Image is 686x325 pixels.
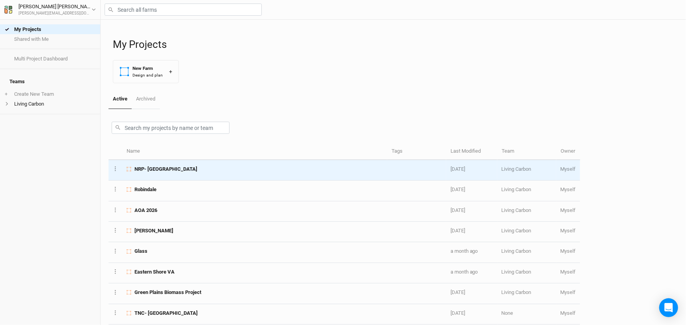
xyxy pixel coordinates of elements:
[497,160,556,181] td: Living Carbon
[451,186,465,192] span: Oct 8, 2025 8:45 AM
[134,227,173,234] span: Phillips
[561,310,576,316] span: andy@livingcarbon.com
[497,143,556,160] th: Team
[446,143,497,160] th: Last Modified
[497,263,556,283] td: Living Carbon
[561,166,576,172] span: andy@livingcarbon.com
[561,248,576,254] span: andy@livingcarbon.com
[497,242,556,263] td: Living Carbon
[561,289,576,295] span: andy@livingcarbon.com
[497,201,556,222] td: Living Carbon
[105,4,262,16] input: Search all farms
[18,11,92,16] div: [PERSON_NAME][EMAIL_ADDRESS][DOMAIN_NAME]
[451,248,478,254] span: Sep 8, 2025 2:07 PM
[132,89,160,108] a: Archived
[169,68,172,76] div: +
[387,143,446,160] th: Tags
[134,248,147,255] span: Glass
[451,207,465,213] span: Oct 3, 2025 3:54 PM
[451,166,465,172] span: Oct 8, 2025 10:40 AM
[497,283,556,304] td: Living Carbon
[134,207,157,214] span: AOA 2026
[113,60,179,83] button: New FarmDesign and plan+
[497,304,556,325] td: None
[451,310,465,316] span: Aug 19, 2025 10:45 AM
[18,3,92,11] div: [PERSON_NAME] [PERSON_NAME]
[497,222,556,242] td: Living Carbon
[497,181,556,201] td: Living Carbon
[132,65,163,72] div: New Farm
[5,74,96,89] h4: Teams
[451,269,478,275] span: Aug 26, 2025 9:06 AM
[561,228,576,234] span: andy@livingcarbon.com
[134,166,197,173] span: NRP- Phase 2 Colony Bay
[451,228,465,234] span: Sep 16, 2025 11:51 AM
[561,269,576,275] span: andy@livingcarbon.com
[109,89,132,109] a: Active
[122,143,387,160] th: Name
[132,72,163,78] div: Design and plan
[5,91,7,97] span: +
[134,310,198,317] span: TNC- VA
[4,2,96,16] button: [PERSON_NAME] [PERSON_NAME][PERSON_NAME][EMAIL_ADDRESS][DOMAIN_NAME]
[561,186,576,192] span: andy@livingcarbon.com
[451,289,465,295] span: Aug 22, 2025 8:26 AM
[113,38,678,51] h1: My Projects
[556,143,580,160] th: Owner
[112,122,230,134] input: Search my projects by name or team
[134,186,156,193] span: Robindale
[659,298,678,317] div: Open Intercom Messenger
[134,289,201,296] span: Green Plains Biomass Project
[134,268,175,276] span: Eastern Shore VA
[561,207,576,213] span: andy@livingcarbon.com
